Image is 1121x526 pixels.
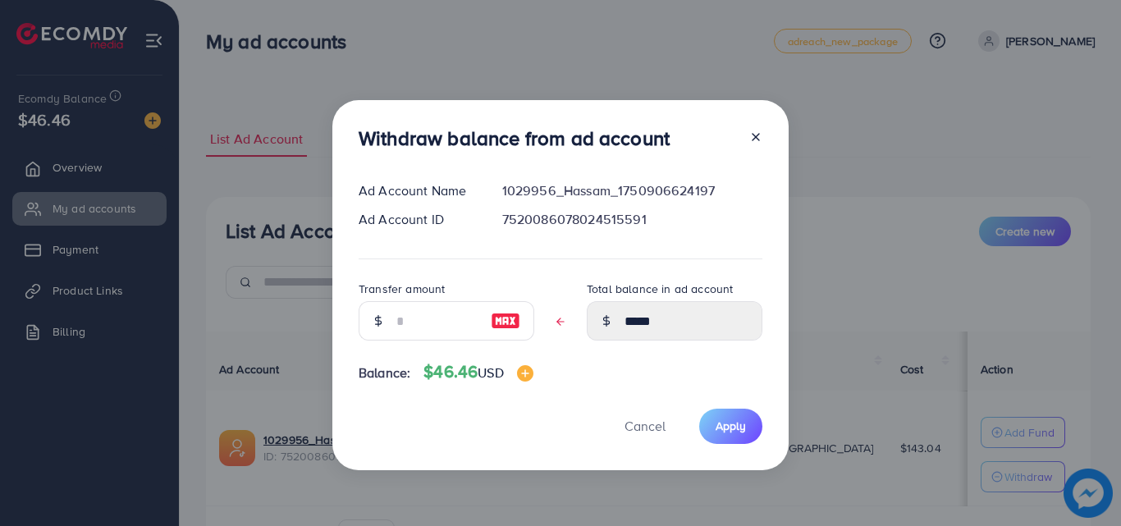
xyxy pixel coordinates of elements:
label: Transfer amount [359,281,445,297]
span: Apply [716,418,746,434]
span: Cancel [625,417,666,435]
label: Total balance in ad account [587,281,733,297]
div: Ad Account Name [345,181,489,200]
div: 7520086078024515591 [489,210,776,229]
div: 1029956_Hassam_1750906624197 [489,181,776,200]
img: image [491,311,520,331]
span: USD [478,364,503,382]
button: Cancel [604,409,686,444]
span: Balance: [359,364,410,382]
h4: $46.46 [423,362,533,382]
button: Apply [699,409,762,444]
h3: Withdraw balance from ad account [359,126,670,150]
img: image [517,365,533,382]
div: Ad Account ID [345,210,489,229]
